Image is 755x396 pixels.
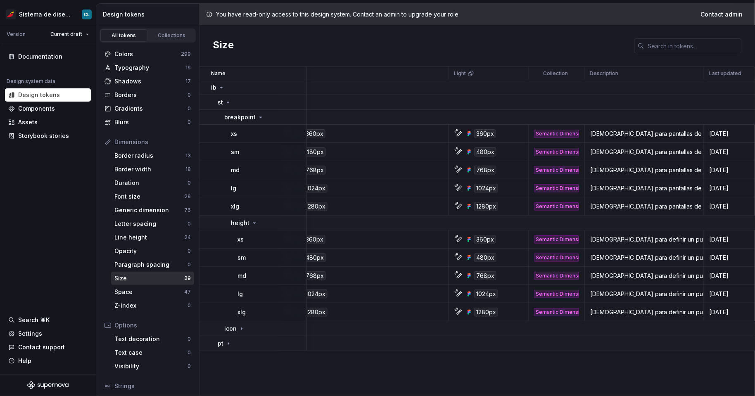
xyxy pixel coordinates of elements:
div: Blurs [114,118,188,126]
div: 360px [474,235,496,244]
a: Size29 [111,272,194,285]
img: 55604660-494d-44a9-beb2-692398e9940a.png [6,9,16,19]
a: Typography19 [101,61,194,74]
a: Components [5,102,91,115]
a: Letter spacing0 [111,217,194,230]
a: Settings [5,327,91,340]
a: Border width18 [111,163,194,176]
div: Semantic Dimension [534,290,579,298]
div: Font size [114,192,184,201]
div: 480px [474,147,496,157]
a: Font size29 [111,190,194,203]
div: 13 [185,152,191,159]
div: 480px [304,147,326,157]
p: Collection [544,70,568,77]
p: height [231,219,249,227]
div: 0 [188,180,191,186]
a: Border radius13 [111,149,194,162]
div: 29 [184,193,191,200]
p: You have read-only access to this design system. Contact an admin to upgrade your role. [216,10,460,19]
span: Contact admin [701,10,743,19]
div: Documentation [18,52,62,61]
div: 1024px [474,184,498,193]
div: Gradients [114,104,188,113]
a: Z-index0 [111,299,194,312]
span: Current draft [50,31,82,38]
div: 480px [304,253,326,262]
div: Help [18,357,31,365]
div: Duration [114,179,188,187]
div: Text decoration [114,335,188,343]
a: Supernova Logo [27,381,69,389]
a: Assets [5,116,91,129]
div: Z-index [114,301,188,310]
div: Design tokens [18,91,60,99]
div: [DEMOGRAPHIC_DATA] para definir un punto de interrupción de altura extragrande, que es la altura ... [585,308,703,316]
p: Name [211,70,226,77]
div: 17 [185,78,191,85]
div: Design tokens [103,10,196,19]
button: Help [5,354,91,368]
div: 360px [304,235,325,244]
div: Visibility [114,362,188,370]
div: Semantic Dimension [534,308,579,316]
p: lg [237,290,243,298]
p: lg [231,184,236,192]
div: 299 [181,51,191,57]
div: 47 [184,289,191,295]
a: Text case0 [111,346,194,359]
button: Contact support [5,341,91,354]
div: Colors [114,50,181,58]
div: 19 [185,64,191,71]
p: xs [231,130,237,138]
p: sm [231,148,239,156]
div: Text case [114,349,188,357]
div: Size [114,274,184,282]
div: Assets [18,118,38,126]
div: Sistema de diseño Iberia [19,10,72,19]
p: breakpoint [224,113,256,121]
div: Strings [114,382,191,390]
div: Borders [114,91,188,99]
p: ib [211,83,216,92]
p: sm [237,254,246,262]
div: Design system data [7,78,55,85]
div: 0 [188,261,191,268]
div: [DEMOGRAPHIC_DATA] para pantallas de 480px, para smartphones estándar en orientación vertical. [585,148,703,156]
div: Dimensions [114,138,191,146]
a: Blurs0 [101,116,194,129]
div: Semantic Dimension [534,202,579,211]
div: Space [114,288,184,296]
div: 0 [188,363,191,370]
a: Storybook stories [5,129,91,142]
div: 360px [304,129,325,138]
div: [DEMOGRAPHIC_DATA] para definir un punto de ruptura de altura pequeña, que es la altura mínima a ... [585,254,703,262]
p: Last updated [709,70,741,77]
p: xs [237,235,244,244]
a: Visibility0 [111,360,194,373]
div: 768px [304,271,326,280]
div: Semantic Dimension [534,254,579,262]
div: 0 [188,302,191,309]
div: Collections [151,32,192,39]
div: Settings [18,330,42,338]
div: 0 [188,119,191,126]
a: Borders0 [101,88,194,102]
button: Search ⌘K [5,313,91,327]
div: 480px [474,253,496,262]
p: icon [224,325,237,333]
div: [DEMOGRAPHIC_DATA] para definir un punto de ruptura de altura extrapequeña, que es la altura míni... [585,235,703,244]
h2: Size [213,38,234,53]
button: Sistema de diseño IberiaCL [2,5,94,23]
div: 1280px [474,308,498,317]
p: xlg [237,308,246,316]
a: Line height24 [111,231,194,244]
div: Components [18,104,55,113]
div: Version [7,31,26,38]
div: 0 [188,336,191,342]
div: Search ⌘K [18,316,50,324]
div: Border radius [114,152,185,160]
div: Semantic Dimension [534,148,579,156]
div: 768px [304,166,326,175]
div: [DEMOGRAPHIC_DATA] para pantallas de 768px, para tablets en orientación vertical y dispositivos m... [585,166,703,174]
